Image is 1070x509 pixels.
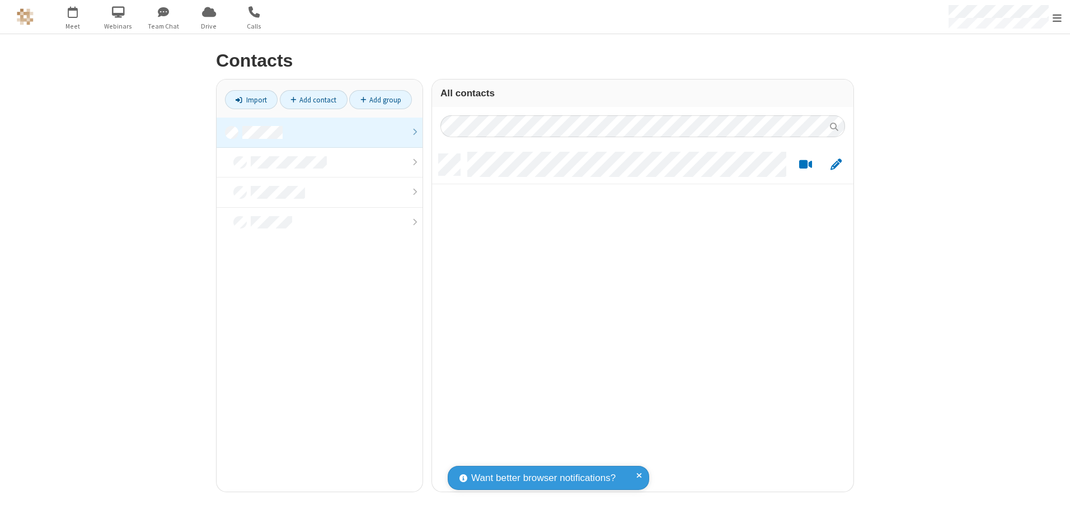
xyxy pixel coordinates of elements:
[795,158,816,172] button: Start a video meeting
[440,88,845,99] h3: All contacts
[52,21,94,31] span: Meet
[143,21,185,31] span: Team Chat
[432,146,853,492] div: grid
[280,90,348,109] a: Add contact
[233,21,275,31] span: Calls
[349,90,412,109] a: Add group
[225,90,278,109] a: Import
[17,8,34,25] img: QA Selenium DO NOT DELETE OR CHANGE
[216,51,854,71] h2: Contacts
[471,471,616,485] span: Want better browser notifications?
[97,21,139,31] span: Webinars
[188,21,230,31] span: Drive
[825,158,847,172] button: Edit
